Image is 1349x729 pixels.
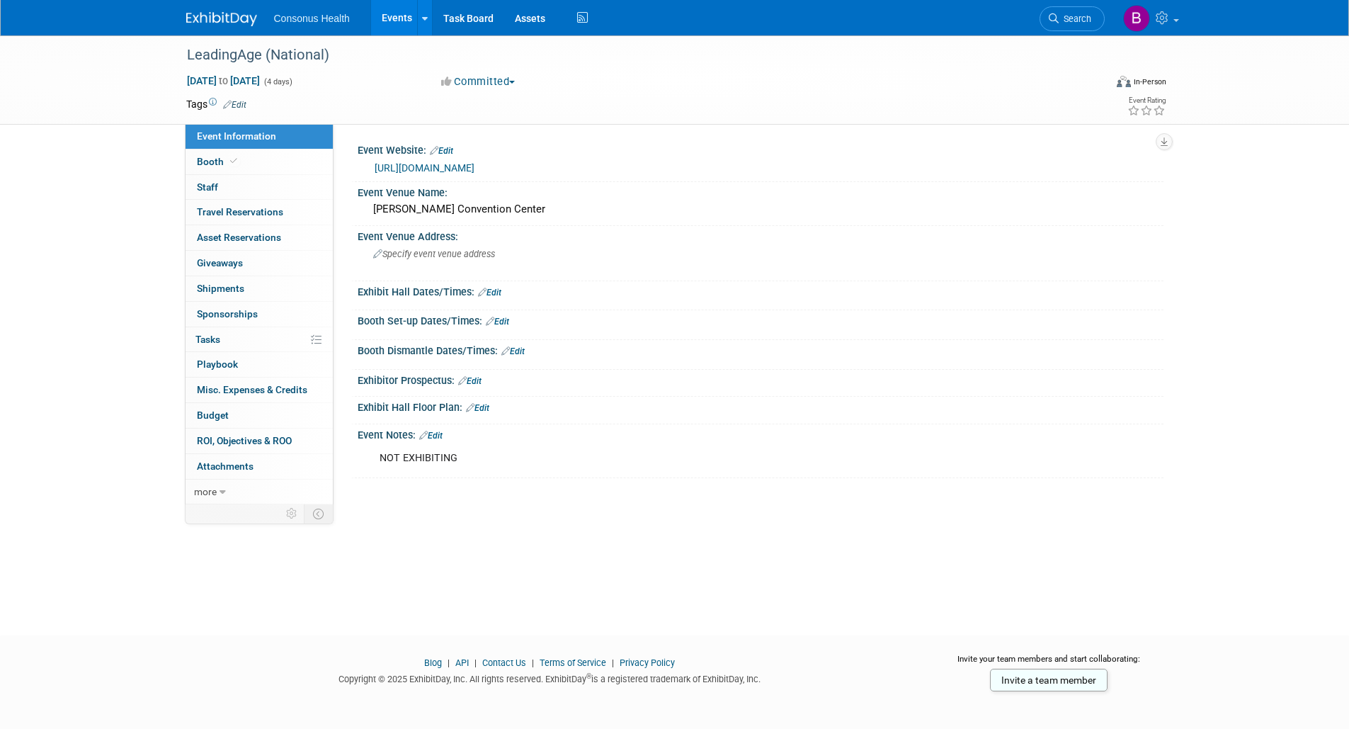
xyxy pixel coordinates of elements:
span: Staff [197,181,218,193]
a: Budget [186,403,333,428]
span: | [444,657,453,668]
a: Terms of Service [540,657,606,668]
a: Invite a team member [990,669,1108,691]
a: Search [1040,6,1105,31]
span: Asset Reservations [197,232,281,243]
span: [DATE] [DATE] [186,74,261,87]
span: | [471,657,480,668]
a: Booth [186,149,333,174]
span: Misc. Expenses & Credits [197,384,307,395]
a: Staff [186,175,333,200]
div: NOT EXHIBITING [370,444,1008,473]
a: Blog [424,657,442,668]
img: Bridget Crane [1123,5,1150,32]
a: Edit [501,346,525,356]
sup: ® [586,672,591,680]
a: Edit [430,146,453,156]
a: API [455,657,469,668]
td: Personalize Event Tab Strip [280,504,304,523]
a: Privacy Policy [620,657,675,668]
span: Booth [197,156,240,167]
a: [URL][DOMAIN_NAME] [375,162,474,174]
a: Edit [486,317,509,327]
span: more [194,486,217,497]
span: Event Information [197,130,276,142]
span: Giveaways [197,257,243,269]
div: Event Rating [1127,97,1166,104]
span: Search [1059,13,1091,24]
span: to [217,75,230,86]
img: Format-Inperson.png [1117,76,1131,87]
span: Sponsorships [197,308,258,320]
a: Misc. Expenses & Credits [186,378,333,402]
a: Edit [478,288,501,298]
a: Giveaways [186,251,333,276]
div: Event Venue Address: [358,226,1163,244]
span: (4 days) [263,77,292,86]
span: Tasks [195,334,220,345]
div: Exhibit Hall Floor Plan: [358,397,1163,415]
a: Travel Reservations [186,200,333,225]
div: Invite your team members and start collaborating: [935,653,1163,674]
span: Specify event venue address [373,249,495,259]
a: more [186,480,333,504]
a: Tasks [186,327,333,352]
td: Tags [186,97,246,111]
a: Shipments [186,276,333,301]
a: Playbook [186,352,333,377]
a: Edit [419,431,443,441]
a: Sponsorships [186,302,333,327]
div: Exhibitor Prospectus: [358,370,1163,388]
div: Event Website: [358,140,1163,158]
div: Event Notes: [358,424,1163,443]
a: Asset Reservations [186,225,333,250]
div: Event Venue Name: [358,182,1163,200]
span: Shipments [197,283,244,294]
span: Consonus Health [274,13,350,24]
div: Booth Set-up Dates/Times: [358,310,1163,329]
a: Contact Us [482,657,526,668]
div: Booth Dismantle Dates/Times: [358,340,1163,358]
i: Booth reservation complete [230,157,237,165]
span: Playbook [197,358,238,370]
span: Budget [197,409,229,421]
div: Exhibit Hall Dates/Times: [358,281,1163,300]
a: Edit [223,100,246,110]
span: | [528,657,537,668]
span: Attachments [197,460,254,472]
span: | [608,657,617,668]
a: ROI, Objectives & ROO [186,429,333,453]
div: Event Format [1021,74,1167,95]
a: Edit [458,376,482,386]
button: Committed [436,74,520,89]
div: In-Person [1133,77,1166,87]
div: LeadingAge (National) [182,43,1083,68]
a: Event Information [186,124,333,149]
span: Travel Reservations [197,206,283,217]
a: Edit [466,403,489,413]
a: Attachments [186,454,333,479]
img: ExhibitDay [186,12,257,26]
div: [PERSON_NAME] Convention Center [368,198,1153,220]
div: Copyright © 2025 ExhibitDay, Inc. All rights reserved. ExhibitDay is a registered trademark of Ex... [186,669,914,686]
td: Toggle Event Tabs [304,504,333,523]
span: ROI, Objectives & ROO [197,435,292,446]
